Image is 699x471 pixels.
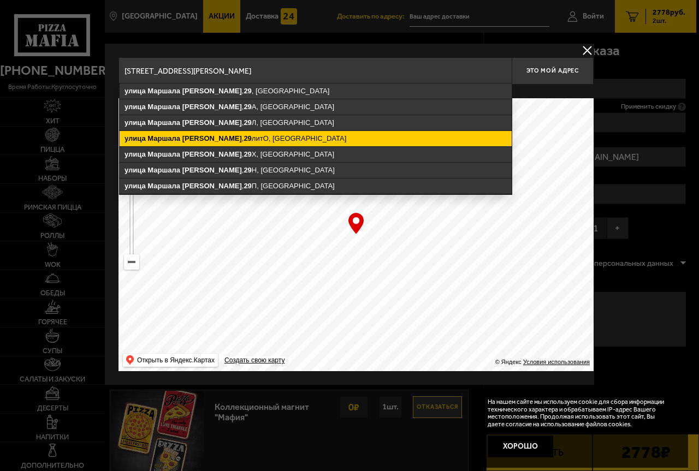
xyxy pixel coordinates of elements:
[182,134,242,142] ymaps: [PERSON_NAME]
[182,182,242,190] ymaps: [PERSON_NAME]
[244,103,251,111] ymaps: 29
[580,44,594,57] button: delivery type
[125,166,146,174] ymaps: улица
[512,57,594,85] button: Это мой адрес
[147,150,180,158] ymaps: Маршала
[244,166,251,174] ymaps: 29
[120,115,512,130] ymaps: , Л, [GEOGRAPHIC_DATA]
[182,166,242,174] ymaps: [PERSON_NAME]
[120,163,512,178] ymaps: , Н, [GEOGRAPHIC_DATA]
[182,87,242,95] ymaps: [PERSON_NAME]
[125,182,146,190] ymaps: улица
[147,182,180,190] ymaps: Маршала
[244,118,251,127] ymaps: 29
[147,118,180,127] ymaps: Маршала
[147,87,180,95] ymaps: Маршала
[120,178,512,194] ymaps: , П, [GEOGRAPHIC_DATA]
[244,182,251,190] ymaps: 29
[120,131,512,146] ymaps: , литО, [GEOGRAPHIC_DATA]
[119,57,512,85] input: Введите адрес доставки
[137,354,215,367] ymaps: Открыть в Яндекс.Картах
[123,354,218,367] ymaps: Открыть в Яндекс.Картах
[244,134,251,142] ymaps: 29
[125,118,146,127] ymaps: улица
[488,398,673,428] p: На нашем сайте мы используем cookie для сбора информации технического характера и обрабатываем IP...
[147,103,180,111] ymaps: Маршала
[495,359,522,365] ymaps: © Яндекс
[523,359,590,365] a: Условия использования
[147,134,180,142] ymaps: Маршала
[125,150,146,158] ymaps: улица
[244,150,251,158] ymaps: 29
[119,87,273,96] p: Укажите дом на карте или в поле ввода
[182,150,242,158] ymaps: [PERSON_NAME]
[147,166,180,174] ymaps: Маршала
[120,99,512,115] ymaps: , А, [GEOGRAPHIC_DATA]
[182,118,242,127] ymaps: [PERSON_NAME]
[120,84,512,99] ymaps: , , [GEOGRAPHIC_DATA]
[125,103,146,111] ymaps: улица
[120,147,512,162] ymaps: , Х, [GEOGRAPHIC_DATA]
[182,103,242,111] ymaps: [PERSON_NAME]
[244,87,251,95] ymaps: 29
[488,436,553,457] button: Хорошо
[526,67,579,74] span: Это мой адрес
[222,356,287,365] a: Создать свою карту
[125,134,146,142] ymaps: улица
[125,87,146,95] ymaps: улица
